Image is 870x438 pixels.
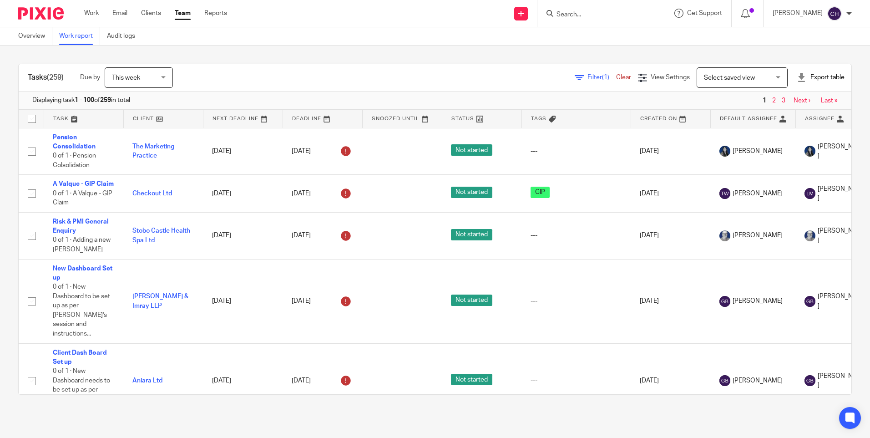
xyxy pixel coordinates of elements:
td: [DATE] [631,343,710,418]
a: [PERSON_NAME] & Imray LLP [132,293,188,309]
input: Search [556,11,637,19]
span: [PERSON_NAME] [818,184,866,203]
img: svg%3E [804,375,815,386]
img: svg%3E [719,375,730,386]
td: [DATE] [631,128,710,175]
a: Reports [204,9,227,18]
b: 1 - 100 [75,97,94,103]
td: [DATE] [203,343,283,418]
img: renny%20cropped.jpg [719,230,730,241]
img: svg%3E [719,296,730,307]
a: A Valque - GIP Claim [53,181,114,187]
nav: pager [760,97,838,104]
img: svg%3E [827,6,842,21]
a: New Dashboard Set up [53,265,112,281]
span: [PERSON_NAME] [818,372,866,390]
span: Filter [587,74,616,81]
a: Checkout Ltd [132,190,172,197]
span: 1 [760,95,769,106]
td: [DATE] [203,128,283,175]
span: Not started [451,374,492,385]
a: The Marketing Practice [132,143,174,159]
td: [DATE] [631,259,710,343]
a: Clients [141,9,161,18]
div: [DATE] [292,144,353,158]
span: [PERSON_NAME] [733,296,783,306]
td: [DATE] [631,175,710,212]
a: Next › [794,97,810,104]
a: 2 [772,97,776,104]
img: svg%3E [719,188,730,199]
span: View Settings [651,74,690,81]
span: Not started [451,187,492,198]
span: [PERSON_NAME] [818,226,866,245]
td: [DATE] [631,212,710,259]
div: --- [531,231,622,240]
div: --- [531,147,622,156]
a: Overview [18,27,52,45]
span: [PERSON_NAME] [733,189,783,198]
span: 0 of 1 · New Dashboard needs to be set up as per [PERSON_NAME]'s session and... [53,368,110,412]
b: 259 [100,97,111,103]
a: Risk & PMI General Enquiry [53,219,109,234]
span: [PERSON_NAME] [818,292,866,311]
a: Work report [59,27,100,45]
span: This week [112,75,140,81]
img: eeb93efe-c884-43eb-8d47-60e5532f21cb.jpg [804,146,815,157]
a: Pension Consolidation [53,134,96,150]
td: [DATE] [203,175,283,212]
div: [DATE] [292,294,353,309]
span: [PERSON_NAME] [733,376,783,385]
span: Displaying task of in total [32,96,130,105]
div: Export table [797,73,845,82]
a: Email [112,9,127,18]
span: 0 of 1 · Adding a new [PERSON_NAME] [53,237,111,253]
span: Not started [451,144,492,156]
div: [DATE] [292,229,353,243]
a: Client Dash Board Set up [53,350,107,365]
a: 3 [782,97,785,104]
span: (1) [602,74,609,81]
div: --- [531,296,622,306]
img: Pixie [18,7,64,20]
div: [DATE] [292,186,353,201]
span: [PERSON_NAME] [818,142,866,161]
span: (259) [47,74,64,81]
a: Last » [821,97,838,104]
span: 0 of 1 · New Dashboard to be set up as per [PERSON_NAME]'s session and instructions... [53,284,110,337]
img: svg%3E [804,188,815,199]
span: Get Support [687,10,722,16]
img: svg%3E [804,296,815,307]
span: [PERSON_NAME] [733,147,783,156]
span: 0 of 1 · Pension Colsolidation [53,153,96,168]
span: GIP [531,187,550,198]
img: renny%20cropped.jpg [804,230,815,241]
span: Select saved view [704,75,755,81]
span: [PERSON_NAME] [733,231,783,240]
p: [PERSON_NAME] [773,9,823,18]
img: eeb93efe-c884-43eb-8d47-60e5532f21cb.jpg [719,146,730,157]
p: Due by [80,73,100,82]
span: Not started [451,229,492,240]
span: Tags [531,116,546,121]
a: Audit logs [107,27,142,45]
a: Team [175,9,191,18]
h1: Tasks [28,73,64,82]
a: Aniara Ltd [132,377,162,384]
a: Work [84,9,99,18]
a: Clear [616,74,631,81]
td: [DATE] [203,259,283,343]
td: [DATE] [203,212,283,259]
span: Not started [451,295,492,306]
a: Stobo Castle Health Spa Ltd [132,228,190,243]
span: 0 of 1 · A Valque - GIP Claim [53,190,112,206]
div: --- [531,376,622,385]
div: [DATE] [292,373,353,388]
